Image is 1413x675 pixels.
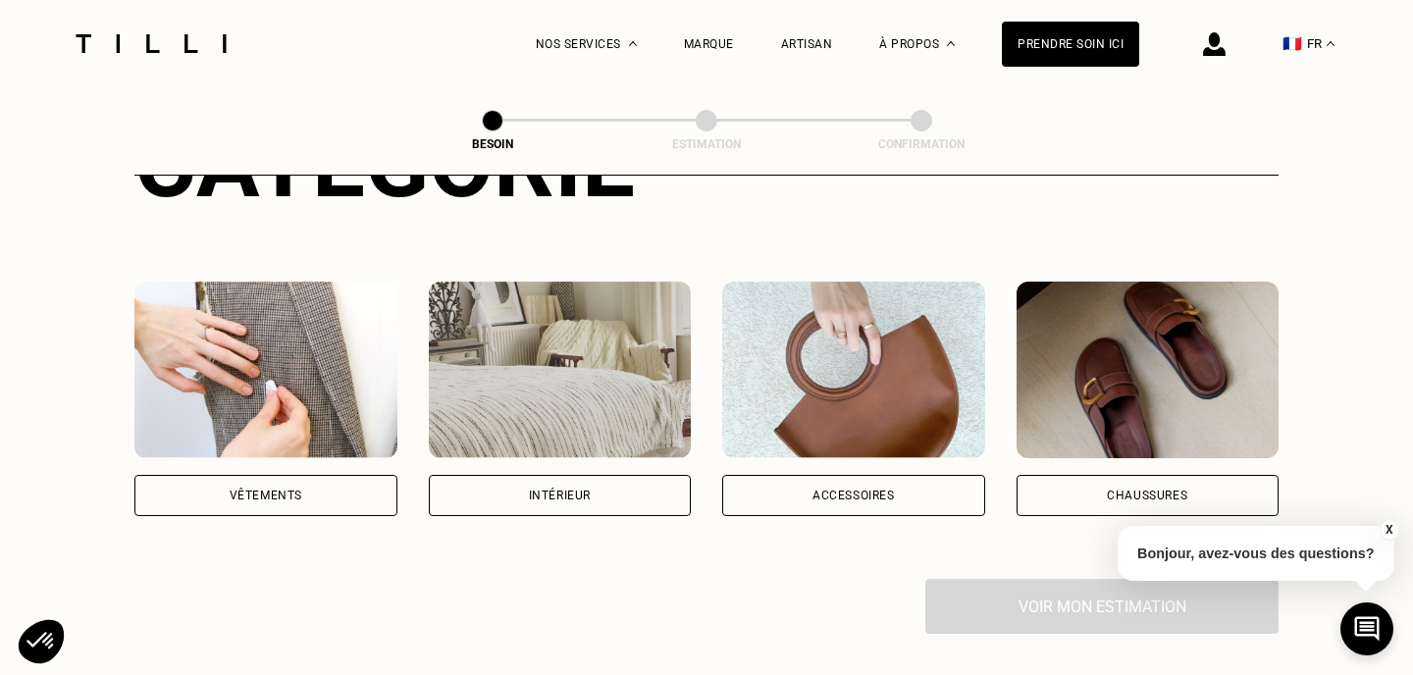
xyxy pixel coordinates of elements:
[69,34,234,53] img: Logo du service de couturière Tilli
[781,37,833,51] a: Artisan
[947,41,955,46] img: Menu déroulant à propos
[1282,34,1302,53] span: 🇫🇷
[394,137,591,151] div: Besoin
[134,282,397,458] img: Vêtements
[529,490,591,501] div: Intérieur
[1118,526,1394,581] p: Bonjour, avez-vous des questions?
[812,490,895,501] div: Accessoires
[1017,282,1280,458] img: Chaussures
[1203,32,1226,56] img: icône connexion
[823,137,1020,151] div: Confirmation
[684,37,734,51] a: Marque
[608,137,805,151] div: Estimation
[230,490,302,501] div: Vêtements
[429,282,692,458] img: Intérieur
[1379,519,1398,541] button: X
[629,41,637,46] img: Menu déroulant
[1327,41,1334,46] img: menu déroulant
[1002,22,1139,67] a: Prendre soin ici
[1107,490,1187,501] div: Chaussures
[722,282,985,458] img: Accessoires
